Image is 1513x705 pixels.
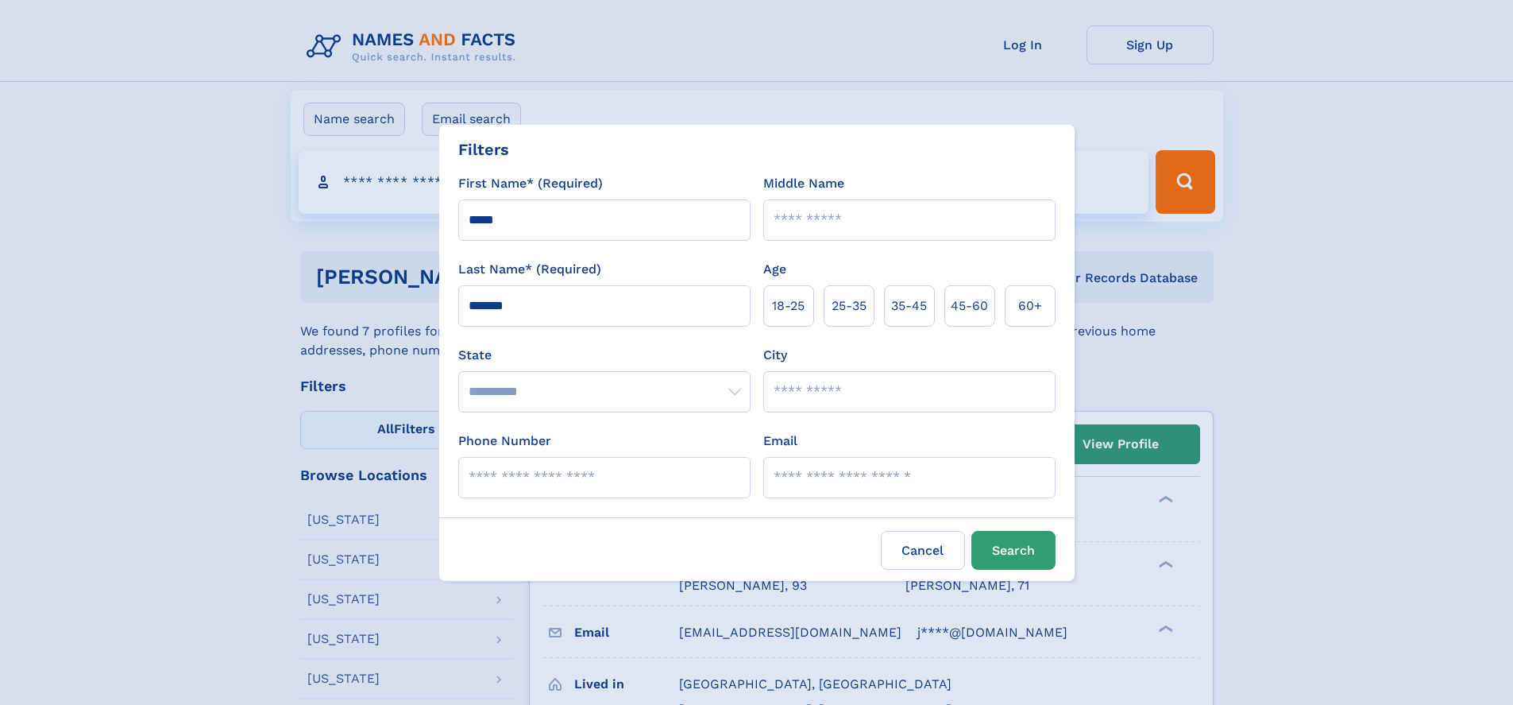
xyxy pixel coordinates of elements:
label: Middle Name [763,174,844,193]
label: Cancel [881,531,965,570]
label: Last Name* (Required) [458,260,601,279]
div: Filters [458,138,509,161]
label: First Name* (Required) [458,174,603,193]
span: 60+ [1018,296,1042,316]
label: Email [763,432,797,451]
label: Age [763,260,786,279]
span: 35‑45 [891,296,927,316]
button: Search [971,531,1056,570]
label: Phone Number [458,432,551,451]
label: State [458,346,751,365]
label: City [763,346,787,365]
span: 18‑25 [772,296,805,316]
span: 25‑35 [832,296,867,316]
span: 45‑60 [951,296,988,316]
